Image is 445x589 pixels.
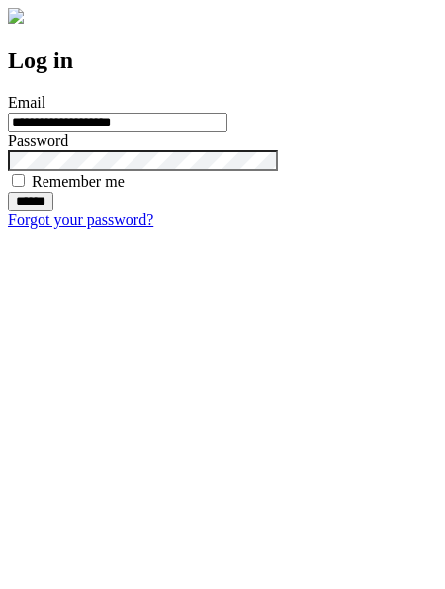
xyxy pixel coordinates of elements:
label: Password [8,132,68,149]
label: Remember me [32,173,125,190]
h2: Log in [8,47,437,74]
label: Email [8,94,45,111]
img: logo-4e3dc11c47720685a147b03b5a06dd966a58ff35d612b21f08c02c0306f2b779.png [8,8,24,24]
a: Forgot your password? [8,211,153,228]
